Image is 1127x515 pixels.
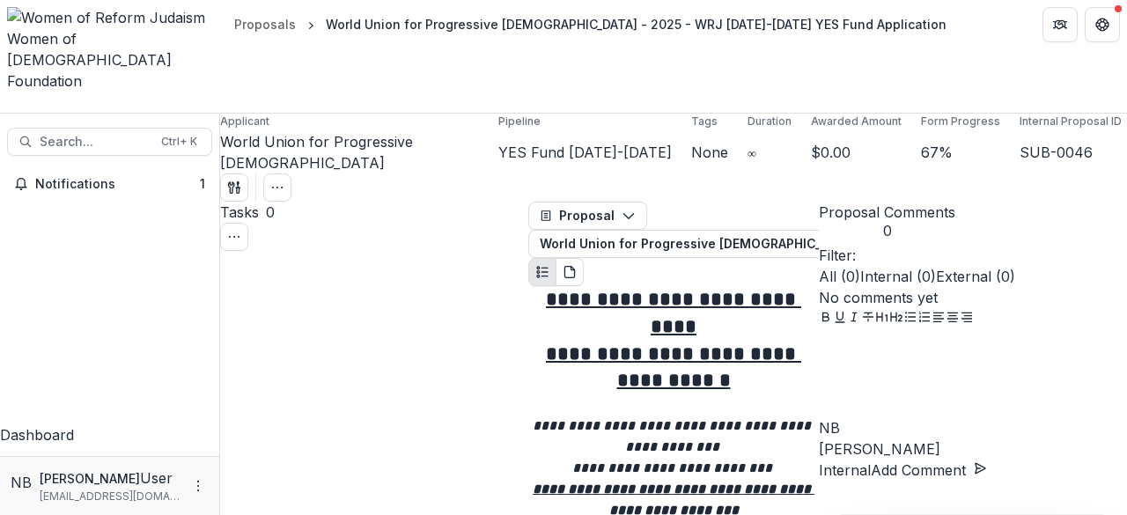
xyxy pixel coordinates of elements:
div: Nicki Braun [11,472,33,493]
button: Strike [861,310,875,324]
p: ∞ [748,143,756,162]
div: World Union for Progressive [DEMOGRAPHIC_DATA] - 2025 - WRJ [DATE]-[DATE] YES Fund Application [326,15,947,33]
button: Heading 2 [889,310,903,324]
button: Toggle View Cancelled Tasks [220,223,248,251]
div: Nicki Braun [819,417,1127,438]
div: Ctrl + K [158,132,201,151]
button: Bullet List [903,310,917,324]
span: 0 [266,203,275,221]
p: Internal Proposal ID [1020,114,1122,129]
button: PDF view [556,258,584,286]
p: SUB-0046 [1020,142,1093,163]
button: Heading 1 [875,310,889,324]
p: 67 % [921,142,953,163]
span: Internal ( 0 ) [860,268,936,285]
p: Form Progress [921,114,1000,129]
a: World Union for Progressive [DEMOGRAPHIC_DATA] [220,133,413,172]
span: 0 [819,223,955,239]
button: Align Right [960,310,974,324]
span: External ( 0 ) [936,268,1015,285]
button: Ordered List [917,310,932,324]
button: Partners [1042,7,1078,42]
p: $0.00 [811,142,851,163]
button: More [188,475,209,497]
button: Align Center [946,310,960,324]
p: Applicant [220,114,269,129]
span: Foundation [7,72,82,90]
div: Women of [DEMOGRAPHIC_DATA] [7,28,213,70]
p: YES Fund [DATE]-[DATE] [498,142,672,163]
button: Get Help [1085,7,1120,42]
button: Internal [819,460,871,481]
button: Align Left [932,310,946,324]
p: Tags [691,114,718,129]
button: Add Comment [871,460,987,481]
nav: breadcrumb [227,11,954,37]
p: [PERSON_NAME] [819,438,1127,460]
button: Bold [819,310,833,324]
h3: Tasks [220,202,259,223]
p: Duration [748,114,792,129]
span: Notifications [35,177,200,192]
p: [PERSON_NAME] [40,469,140,488]
button: Notifications1 [7,170,212,198]
button: Proposal [528,202,647,230]
p: No comments yet [819,287,1127,308]
button: Plaintext view [528,258,556,286]
div: Proposals [234,15,296,33]
p: User [140,467,173,489]
p: None [691,142,728,163]
p: Filter: [819,245,1127,266]
a: Proposals [227,11,303,37]
p: Awarded Amount [811,114,902,129]
span: All ( 0 ) [819,268,860,285]
button: Italicize [847,310,861,324]
img: Women of Reform Judaism [7,7,213,28]
span: 1 [200,176,205,191]
p: [EMAIL_ADDRESS][DOMAIN_NAME] [40,489,180,504]
button: Underline [833,310,847,324]
span: Search... [40,135,151,150]
button: Proposal Comments [819,202,955,239]
button: Search... [7,128,212,156]
p: Pipeline [498,114,541,129]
